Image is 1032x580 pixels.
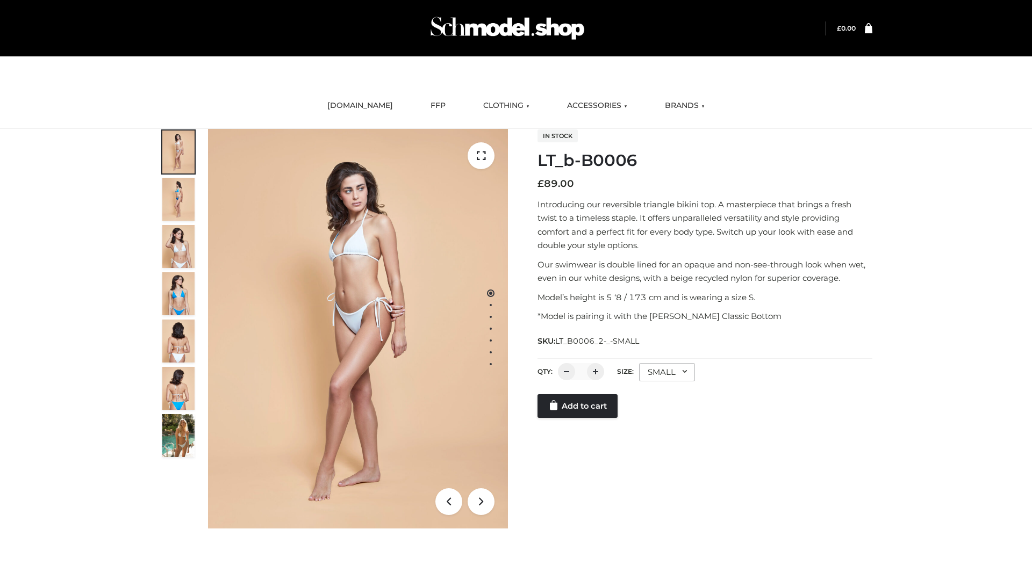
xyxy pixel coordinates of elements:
span: In stock [537,129,578,142]
label: QTY: [537,367,553,375]
img: ArielClassicBikiniTop_CloudNine_AzureSky_OW114ECO_2-scaled.jpg [162,178,195,221]
img: ArielClassicBikiniTop_CloudNine_AzureSky_OW114ECO_3-scaled.jpg [162,225,195,268]
img: ArielClassicBikiniTop_CloudNine_AzureSky_OW114ECO_1-scaled.jpg [162,130,195,173]
bdi: 89.00 [537,178,574,190]
img: Arieltop_CloudNine_AzureSky2.jpg [162,414,195,457]
span: LT_B0006_2-_-SMALL [555,336,639,346]
img: ArielClassicBikiniTop_CloudNine_AzureSky_OW114ECO_8-scaled.jpg [162,367,195,410]
a: CLOTHING [475,94,537,118]
img: Schmodel Admin 964 [427,7,588,49]
img: ArielClassicBikiniTop_CloudNine_AzureSky_OW114ECO_1 [208,129,508,528]
p: *Model is pairing it with the [PERSON_NAME] Classic Bottom [537,309,872,323]
bdi: 0.00 [837,24,856,32]
a: £0.00 [837,24,856,32]
p: Model’s height is 5 ‘8 / 173 cm and is wearing a size S. [537,291,872,305]
div: SMALL [639,363,695,381]
a: Add to cart [537,394,618,418]
span: £ [837,24,841,32]
img: ArielClassicBikiniTop_CloudNine_AzureSky_OW114ECO_7-scaled.jpg [162,320,195,363]
a: ACCESSORIES [559,94,635,118]
a: [DOMAIN_NAME] [319,94,401,118]
h1: LT_b-B0006 [537,151,872,170]
a: BRANDS [657,94,713,118]
p: Our swimwear is double lined for an opaque and non-see-through look when wet, even in our white d... [537,258,872,285]
p: Introducing our reversible triangle bikini top. A masterpiece that brings a fresh twist to a time... [537,198,872,252]
span: SKU: [537,335,640,347]
a: FFP [422,94,454,118]
span: £ [537,178,544,190]
label: Size: [617,367,634,375]
img: ArielClassicBikiniTop_CloudNine_AzureSky_OW114ECO_4-scaled.jpg [162,272,195,315]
